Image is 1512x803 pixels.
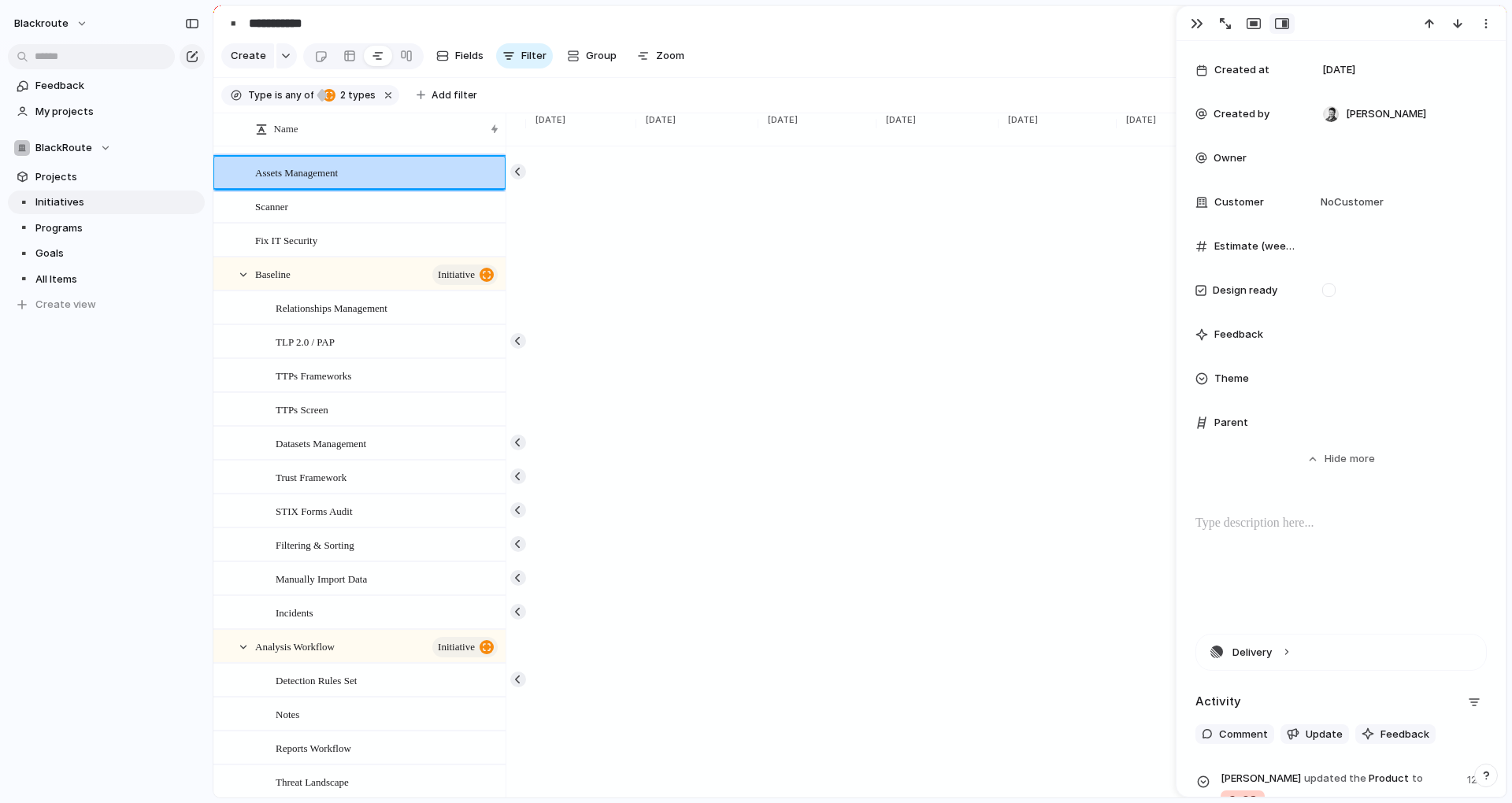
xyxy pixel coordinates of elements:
button: Zoom [631,43,691,68]
span: Add filter [432,88,477,102]
div: Close [276,6,305,35]
a: Feedback [8,74,205,98]
span: Group [586,48,617,64]
button: ▪️ [14,194,30,210]
span: initiative [438,636,475,658]
div: Hey [PERSON_NAME]! Thank you for the kind words, that is a great suggestion. We have often though... [25,239,246,501]
span: types [335,88,376,102]
span: is [275,88,283,102]
textarea: Message… [13,483,302,509]
button: ▪️ [14,246,30,261]
button: initiative [432,637,498,657]
div: [DATE] [13,172,302,194]
div: Tomás says… [13,39,302,75]
span: Fields [455,48,484,64]
span: any of [283,88,313,102]
span: updated the [1304,771,1366,786]
b: [DEMOGRAPHIC_DATA] [51,198,172,209]
span: Create [231,48,266,64]
span: [PERSON_NAME] [1221,771,1301,786]
span: Feedback [1214,327,1263,342]
button: Home [246,6,276,36]
span: Estimate (weeks) [1214,239,1296,254]
button: Send a message… [270,509,295,535]
span: My projects [35,104,199,120]
a: ▪️Programs [8,216,205,240]
button: Update [1280,724,1349,745]
span: Notes [276,705,299,723]
div: ▪️ [17,245,28,263]
button: Group [559,43,624,68]
span: Design ready [1213,283,1277,298]
span: Threat Landscape [276,772,349,790]
h1: [DEMOGRAPHIC_DATA] [76,8,217,20]
button: Fields [430,43,490,68]
span: blackroute [14,16,69,31]
span: Datasets Management [276,434,366,452]
span: All Items [35,272,199,287]
button: Add filter [407,84,487,106]
span: Filtering & Sorting [276,535,354,553]
span: Goals [35,246,199,261]
span: Customer [1214,194,1264,210]
a: Projects [8,165,205,189]
span: Owner [1214,150,1247,166]
button: Delivery [1196,635,1486,670]
button: Create view [8,293,205,316]
a: ▪️All Items [8,268,205,291]
span: [DATE] [758,113,802,127]
span: STIX Forms Audit [276,501,353,520]
a: My projects [8,100,205,124]
span: Feedback [35,78,199,94]
div: Tomás says… [13,75,302,111]
span: Theme [1214,371,1249,387]
button: Feedback [1355,724,1436,745]
span: initiative [438,264,475,286]
img: Profile image for Christian [31,196,46,212]
span: Projects [35,169,199,185]
div: u got the idea [200,75,302,109]
span: Analysis Workflow [255,637,335,655]
span: TTPs Screen [276,400,328,418]
div: Hey [PERSON_NAME]!Thank you for the kind words, that is a great suggestion. We have often thought... [13,230,258,511]
div: ▪️Initiatives [8,191,205,214]
button: isany of [272,87,317,104]
img: Profile image for Christian [45,9,70,34]
div: Christian says… [13,194,302,230]
button: Emoji picker [24,516,37,528]
span: Created at [1214,62,1269,78]
div: ▪️Goals [8,242,205,265]
button: Start recording [100,516,113,528]
span: Initiatives [35,194,199,210]
button: Create [221,43,274,68]
button: ▪️ [14,220,30,236]
button: blackroute [7,11,96,36]
div: one initiative to multiple programs [98,48,290,64]
span: Feedback [1380,727,1429,742]
span: [DATE] [876,113,921,127]
div: Christian says… [13,230,302,546]
span: BlackRoute [35,140,92,156]
span: Programs [35,220,199,236]
span: Scanner [255,197,288,215]
span: to [1412,771,1423,786]
span: Relationships Management [276,298,387,316]
span: No Customer [1316,194,1384,210]
span: Detection Rules Set [276,671,357,689]
span: Fix IT Security [255,231,317,249]
span: Filter [521,48,547,64]
span: 2 [335,89,348,101]
span: Baseline [255,265,291,283]
span: [DATE] [636,113,680,127]
span: Reports Workflow [276,738,351,757]
div: one initiative to multiple programs [86,39,302,73]
span: [DATE] [1117,113,1161,127]
span: Create view [35,297,96,313]
span: Update [1306,727,1343,742]
span: Parent [1214,415,1248,431]
button: 2 types [315,87,379,104]
span: Zoom [656,48,684,64]
button: Filter [496,43,553,68]
div: ▪️ [17,270,28,288]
